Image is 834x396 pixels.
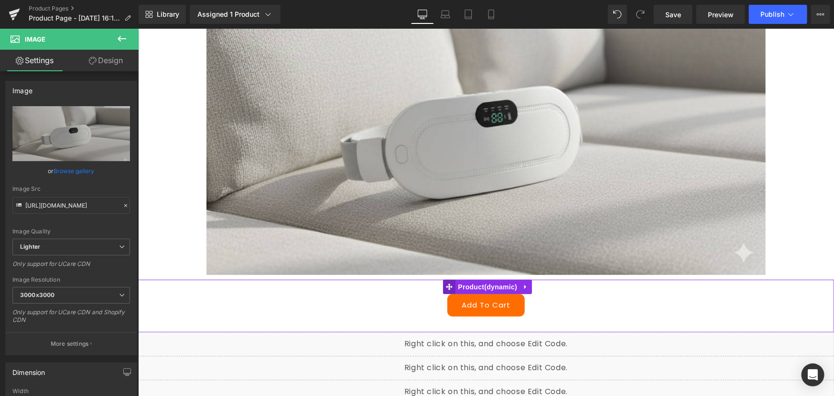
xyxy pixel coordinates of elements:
[802,363,824,386] div: Open Intercom Messenger
[29,5,139,12] a: Product Pages
[411,5,434,24] a: Desktop
[20,243,40,250] b: Lighter
[51,340,89,348] p: More settings
[12,197,130,214] input: Link
[54,163,95,179] a: Browse gallery
[631,5,650,24] button: Redo
[25,35,45,43] span: Image
[12,228,130,235] div: Image Quality
[749,5,807,24] button: Publish
[12,276,130,283] div: Image Resolution
[665,10,681,20] span: Save
[811,5,830,24] button: More
[157,10,179,19] span: Library
[457,5,480,24] a: Tablet
[12,186,130,192] div: Image Src
[12,363,45,376] div: Dimension
[696,5,745,24] a: Preview
[12,388,130,395] div: Width
[197,10,273,19] div: Assigned 1 Product
[317,251,381,265] span: Product
[708,10,734,20] span: Preview
[608,5,627,24] button: Undo
[309,265,387,288] button: Add To Cart
[139,5,186,24] a: New Library
[12,260,130,274] div: Only support for UCare CDN
[12,166,130,176] div: or
[480,5,503,24] a: Mobile
[434,5,457,24] a: Laptop
[12,81,32,95] div: Image
[71,50,141,71] a: Design
[6,332,137,355] button: More settings
[381,251,394,265] a: Expand / Collapse
[20,291,54,298] b: 3000x3000
[29,14,120,22] span: Product Page - [DATE] 16:15:18
[12,308,130,330] div: Only support for UCare CDN and Shopify CDN
[760,11,784,18] span: Publish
